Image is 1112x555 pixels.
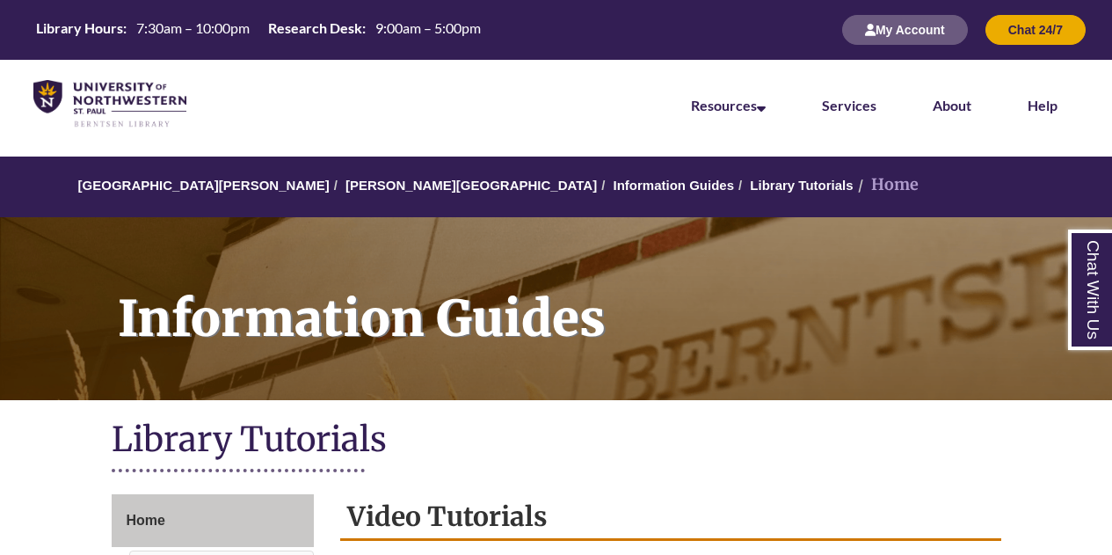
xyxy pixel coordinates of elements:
a: Services [822,97,876,113]
h2: Video Tutorials [340,494,1001,541]
a: About [933,97,971,113]
span: 7:30am – 10:00pm [136,19,250,36]
li: Home [854,172,919,198]
a: Help [1028,97,1057,113]
button: Chat 24/7 [985,15,1086,45]
th: Library Hours: [29,18,129,38]
a: My Account [842,22,968,37]
a: Library Tutorials [750,178,853,193]
th: Research Desk: [261,18,368,38]
span: 9:00am – 5:00pm [375,19,481,36]
a: [GEOGRAPHIC_DATA][PERSON_NAME] [78,178,330,193]
a: Resources [691,97,766,113]
button: My Account [842,15,968,45]
table: Hours Today [29,18,488,40]
span: Home [127,513,165,528]
a: [PERSON_NAME][GEOGRAPHIC_DATA] [345,178,597,193]
a: Information Guides [613,178,734,193]
a: Chat 24/7 [985,22,1086,37]
h1: Information Guides [98,217,1112,377]
a: Hours Today [29,18,488,42]
h1: Library Tutorials [112,418,1001,464]
img: UNWSP Library Logo [33,80,186,128]
a: Home [112,494,315,547]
